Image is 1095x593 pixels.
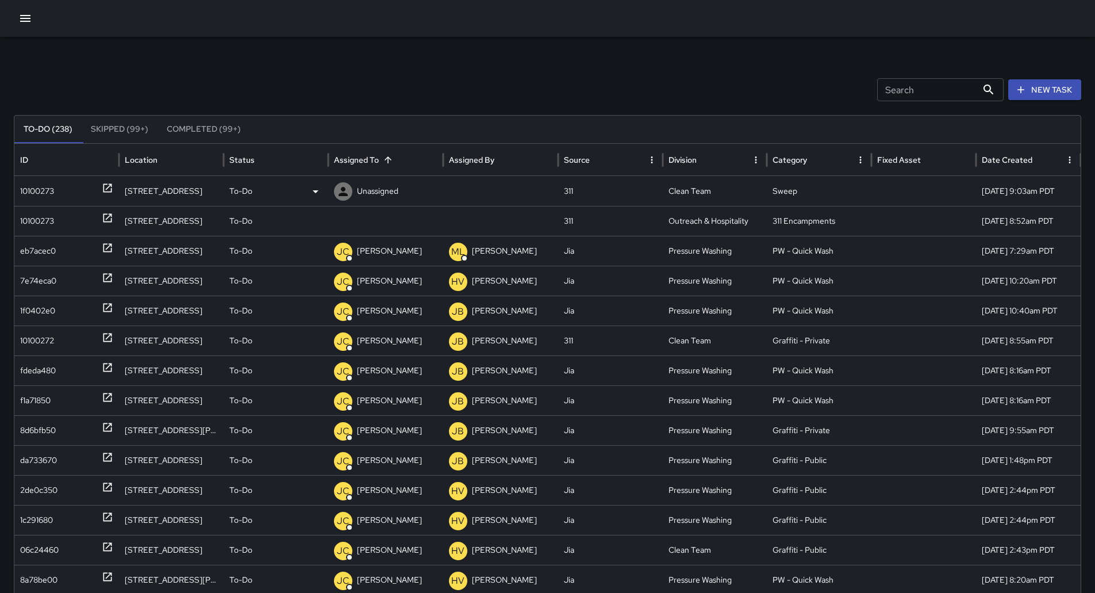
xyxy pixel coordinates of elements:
[976,385,1081,415] div: 10/3/2025, 8:16am PDT
[668,155,697,165] div: Division
[119,326,224,355] div: 1475 Mission Street
[472,356,537,385] p: [PERSON_NAME]
[982,155,1032,165] div: Date Created
[337,544,349,558] p: JC
[337,454,349,468] p: JC
[119,445,224,475] div: 184 6th Street
[976,266,1081,296] div: 10/4/2025, 10:20am PDT
[337,365,349,378] p: JC
[20,535,59,565] div: 06c24460
[119,415,224,445] div: 469 Stevenson Street
[357,386,422,415] p: [PERSON_NAME]
[472,535,537,565] p: [PERSON_NAME]
[644,152,660,168] button: Source column menu
[663,535,767,565] div: Clean Team
[472,386,537,415] p: [PERSON_NAME]
[229,416,252,445] p: To-Do
[119,385,224,415] div: 973 Minna Street
[976,326,1081,355] div: 10/3/2025, 8:55am PDT
[558,266,663,296] div: Jia
[337,574,349,588] p: JC
[119,296,224,326] div: 508 Natoma Street
[663,355,767,385] div: Pressure Washing
[229,326,252,355] p: To-Do
[119,176,224,206] div: 48 5th Street
[663,415,767,445] div: Pressure Washing
[337,275,349,289] p: JC
[767,355,871,385] div: PW - Quick Wash
[663,445,767,475] div: Pressure Washing
[767,535,871,565] div: Graffiti - Public
[767,266,871,296] div: PW - Quick Wash
[558,176,663,206] div: 311
[229,155,255,165] div: Status
[337,245,349,259] p: JC
[337,424,349,438] p: JC
[20,236,56,266] div: eb7acec0
[1008,79,1081,101] button: New Task
[976,296,1081,326] div: 10/3/2025, 10:40am PDT
[767,475,871,505] div: Graffiti - Public
[229,266,252,296] p: To-Do
[157,116,250,143] button: Completed (99+)
[663,326,767,355] div: Clean Team
[357,236,422,266] p: [PERSON_NAME]
[663,266,767,296] div: Pressure Washing
[20,296,55,326] div: 1f0402e0
[451,514,464,528] p: HV
[119,355,224,385] div: 973 Minna Street
[357,296,422,326] p: [PERSON_NAME]
[357,177,398,206] p: Unassigned
[976,415,1081,445] div: 10/2/2025, 9:55am PDT
[452,335,464,349] p: JB
[229,296,252,326] p: To-Do
[452,395,464,408] p: JB
[558,445,663,475] div: Jia
[119,206,224,236] div: 62 6th Street
[229,506,252,535] p: To-Do
[558,326,663,355] div: 311
[20,155,28,165] div: ID
[451,484,464,498] p: HV
[357,416,422,445] p: [PERSON_NAME]
[767,385,871,415] div: PW - Quick Wash
[558,535,663,565] div: Jia
[976,176,1081,206] div: 10/6/2025, 9:03am PDT
[767,326,871,355] div: Graffiti - Private
[663,505,767,535] div: Pressure Washing
[20,416,56,445] div: 8d6bfb50
[472,416,537,445] p: [PERSON_NAME]
[357,326,422,355] p: [PERSON_NAME]
[229,386,252,415] p: To-Do
[767,445,871,475] div: Graffiti - Public
[82,116,157,143] button: Skipped (99+)
[663,206,767,236] div: Outreach & Hospitality
[472,506,537,535] p: [PERSON_NAME]
[558,355,663,385] div: Jia
[229,177,252,206] p: To-Do
[229,476,252,505] p: To-Do
[334,155,379,165] div: Assigned To
[357,506,422,535] p: [PERSON_NAME]
[1062,152,1078,168] button: Date Created column menu
[564,155,590,165] div: Source
[472,326,537,355] p: [PERSON_NAME]
[767,296,871,326] div: PW - Quick Wash
[472,236,537,266] p: [PERSON_NAME]
[773,155,807,165] div: Category
[229,236,252,266] p: To-Do
[663,385,767,415] div: Pressure Washing
[451,544,464,558] p: HV
[663,236,767,266] div: Pressure Washing
[852,152,869,168] button: Category column menu
[380,152,396,168] button: Sort
[20,177,54,206] div: 10100273
[663,176,767,206] div: Clean Team
[558,296,663,326] div: Jia
[119,475,224,505] div: 460 Natoma Street
[337,514,349,528] p: JC
[976,505,1081,535] div: 9/27/2025, 2:44pm PDT
[337,335,349,349] p: JC
[451,574,464,588] p: HV
[767,176,871,206] div: Sweep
